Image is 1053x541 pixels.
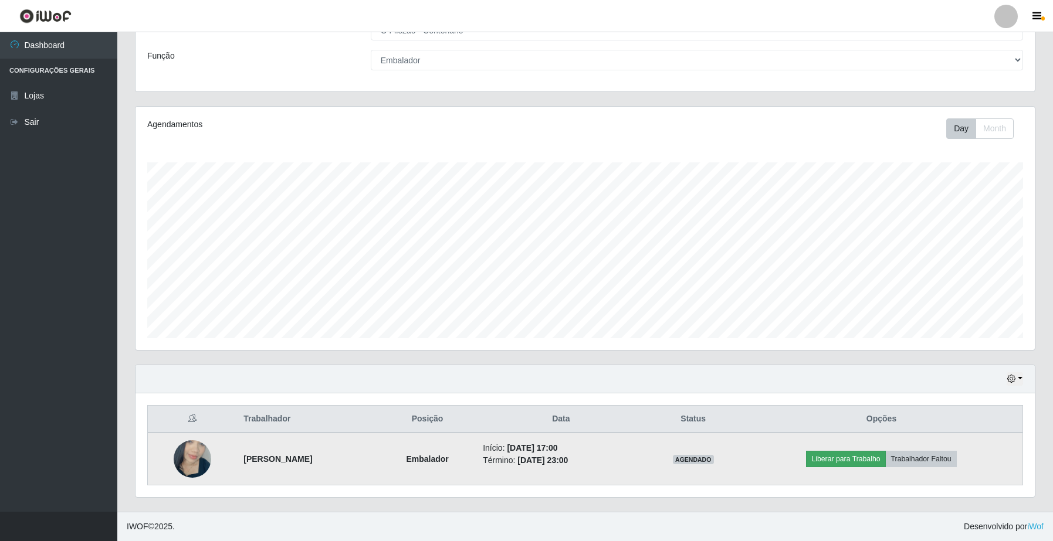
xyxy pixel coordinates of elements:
th: Posição [379,406,476,433]
div: First group [946,118,1014,139]
time: [DATE] 17:00 [507,443,557,452]
th: Data [476,406,646,433]
a: iWof [1027,522,1044,531]
th: Trabalhador [236,406,379,433]
img: CoreUI Logo [19,9,72,23]
span: © 2025 . [127,520,175,533]
th: Status [646,406,740,433]
strong: [PERSON_NAME] [243,454,312,464]
button: Month [976,118,1014,139]
img: 1751387088285.jpeg [174,426,211,492]
span: AGENDADO [673,455,714,464]
div: Agendamentos [147,118,502,131]
strong: Embalador [406,454,448,464]
li: Término: [483,454,639,467]
li: Início: [483,442,639,454]
label: Função [147,50,175,62]
th: Opções [740,406,1022,433]
button: Liberar para Trabalho [806,451,885,467]
time: [DATE] 23:00 [517,455,568,465]
button: Day [946,118,976,139]
span: Desenvolvido por [964,520,1044,533]
div: Toolbar with button groups [946,118,1023,139]
button: Trabalhador Faltou [886,451,957,467]
span: IWOF [127,522,148,531]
